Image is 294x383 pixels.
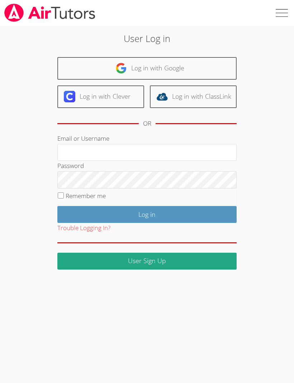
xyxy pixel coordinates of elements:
[115,62,127,74] img: google-logo-50288ca7cdecda66e5e0955fdab243c47b7ad437acaf1139b6f446037453330a.svg
[4,4,96,22] img: airtutors_banner-c4298cdbf04f3fff15de1276eac7730deb9818008684d7c2e4769d2f7ddbe033.png
[57,162,84,170] label: Password
[156,91,168,102] img: classlink-logo-d6bb404cc1216ec64c9a2012d9dc4662098be43eaf13dc465df04b49fa7ab582.svg
[57,206,237,223] input: Log in
[57,57,237,80] a: Log in with Google
[41,32,253,45] h2: User Log in
[64,91,75,102] img: clever-logo-6eab21bc6e7a338710f1a6ff85c0baf02591cd810cc4098c63d3a4b26e2feb20.svg
[57,134,109,143] label: Email or Username
[57,223,110,233] button: Trouble Logging In?
[66,192,106,200] label: Remember me
[57,85,144,108] a: Log in with Clever
[57,253,237,270] a: User Sign Up
[150,85,237,108] a: Log in with ClassLink
[143,118,151,129] div: OR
